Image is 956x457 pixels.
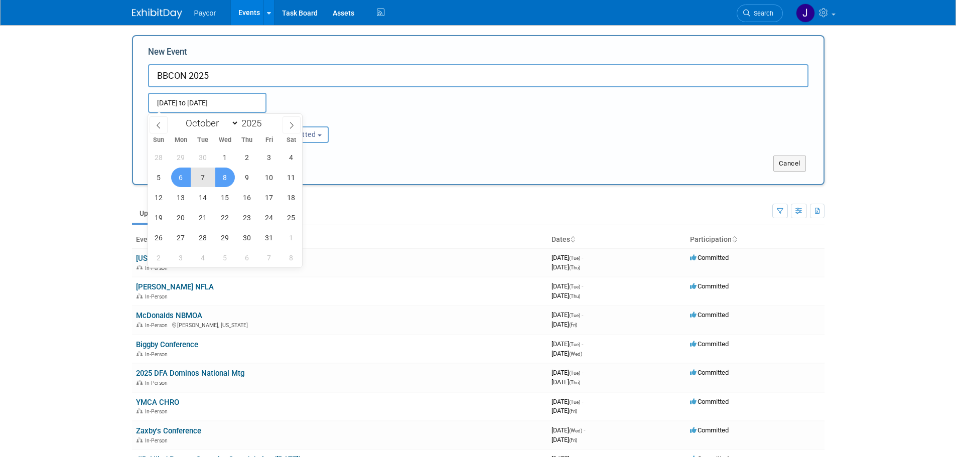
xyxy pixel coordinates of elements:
span: November 7, 2025 [259,248,279,267]
span: October 16, 2025 [237,188,257,207]
span: - [582,254,583,261]
span: (Tue) [569,342,580,347]
span: October 31, 2025 [259,228,279,247]
span: November 4, 2025 [193,248,213,267]
label: New Event [148,46,187,62]
span: (Thu) [569,380,580,385]
span: [DATE] [552,321,577,328]
a: Search [737,5,783,22]
span: November 6, 2025 [237,248,257,267]
span: Committed [690,340,729,348]
span: October 20, 2025 [171,208,191,227]
span: [DATE] [552,369,583,376]
span: October 26, 2025 [149,228,169,247]
span: - [582,311,583,319]
span: In-Person [145,437,171,444]
span: October 14, 2025 [193,188,213,207]
span: September 28, 2025 [149,147,169,167]
span: (Fri) [569,408,577,414]
span: Sun [148,137,170,143]
span: [DATE] [552,407,577,414]
span: Tue [192,137,214,143]
img: In-Person Event [136,265,143,270]
span: November 2, 2025 [149,248,169,267]
img: In-Person Event [136,293,143,298]
span: October 6, 2025 [171,168,191,187]
span: October 24, 2025 [259,208,279,227]
span: (Wed) [569,351,582,357]
span: In-Person [145,351,171,358]
span: Thu [236,137,258,143]
span: October 21, 2025 [193,208,213,227]
a: Sort by Start Date [570,235,575,243]
span: October 22, 2025 [215,208,235,227]
span: [DATE] [552,350,582,357]
input: Year [239,117,269,129]
span: In-Person [145,380,171,386]
span: In-Person [145,293,171,300]
span: October 13, 2025 [171,188,191,207]
span: - [582,398,583,405]
span: October 25, 2025 [282,208,301,227]
span: October 18, 2025 [282,188,301,207]
span: [DATE] [552,436,577,443]
span: [DATE] [552,398,583,405]
span: October 17, 2025 [259,188,279,207]
a: [PERSON_NAME] NFLA [136,282,214,291]
input: Start Date - End Date [148,93,266,113]
th: Participation [686,231,825,248]
span: (Tue) [569,284,580,289]
div: Attendance / Format: [148,113,245,126]
span: - [582,282,583,290]
span: October 29, 2025 [215,228,235,247]
span: In-Person [145,322,171,329]
div: Participation: [260,113,358,126]
span: [DATE] [552,282,583,290]
span: Search [750,10,773,17]
span: October 5, 2025 [149,168,169,187]
span: In-Person [145,408,171,415]
span: October 12, 2025 [149,188,169,207]
span: October 8, 2025 [215,168,235,187]
span: - [582,369,583,376]
span: Committed [690,311,729,319]
img: In-Person Event [136,380,143,385]
span: Committed [690,398,729,405]
span: November 8, 2025 [282,248,301,267]
a: Biggby Conference [136,340,198,349]
span: October 19, 2025 [149,208,169,227]
span: November 5, 2025 [215,248,235,267]
img: In-Person Event [136,322,143,327]
span: October 2, 2025 [237,147,257,167]
span: October 3, 2025 [259,147,279,167]
span: October 15, 2025 [215,188,235,207]
span: Committed [690,254,729,261]
a: YMCA CHRO [136,398,179,407]
span: (Thu) [569,293,580,299]
span: (Thu) [569,265,580,270]
a: 2025 DFA Dominos National Mtg [136,369,244,378]
span: November 1, 2025 [282,228,301,247]
span: Sat [280,137,302,143]
span: October 7, 2025 [193,168,213,187]
a: Zaxby's Conference [136,426,201,435]
span: October 11, 2025 [282,168,301,187]
span: - [582,340,583,348]
select: Month [181,117,239,129]
span: October 10, 2025 [259,168,279,187]
span: (Fri) [569,437,577,443]
span: [DATE] [552,254,583,261]
span: October 30, 2025 [237,228,257,247]
span: September 29, 2025 [171,147,191,167]
span: - [584,426,585,434]
span: Fri [258,137,280,143]
th: Event [132,231,548,248]
span: (Tue) [569,255,580,261]
input: Name of Trade Show / Conference [148,64,808,87]
span: October 4, 2025 [282,147,301,167]
span: Wed [214,137,236,143]
span: [DATE] [552,340,583,348]
span: [DATE] [552,292,580,299]
span: [DATE] [552,263,580,271]
span: October 28, 2025 [193,228,213,247]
